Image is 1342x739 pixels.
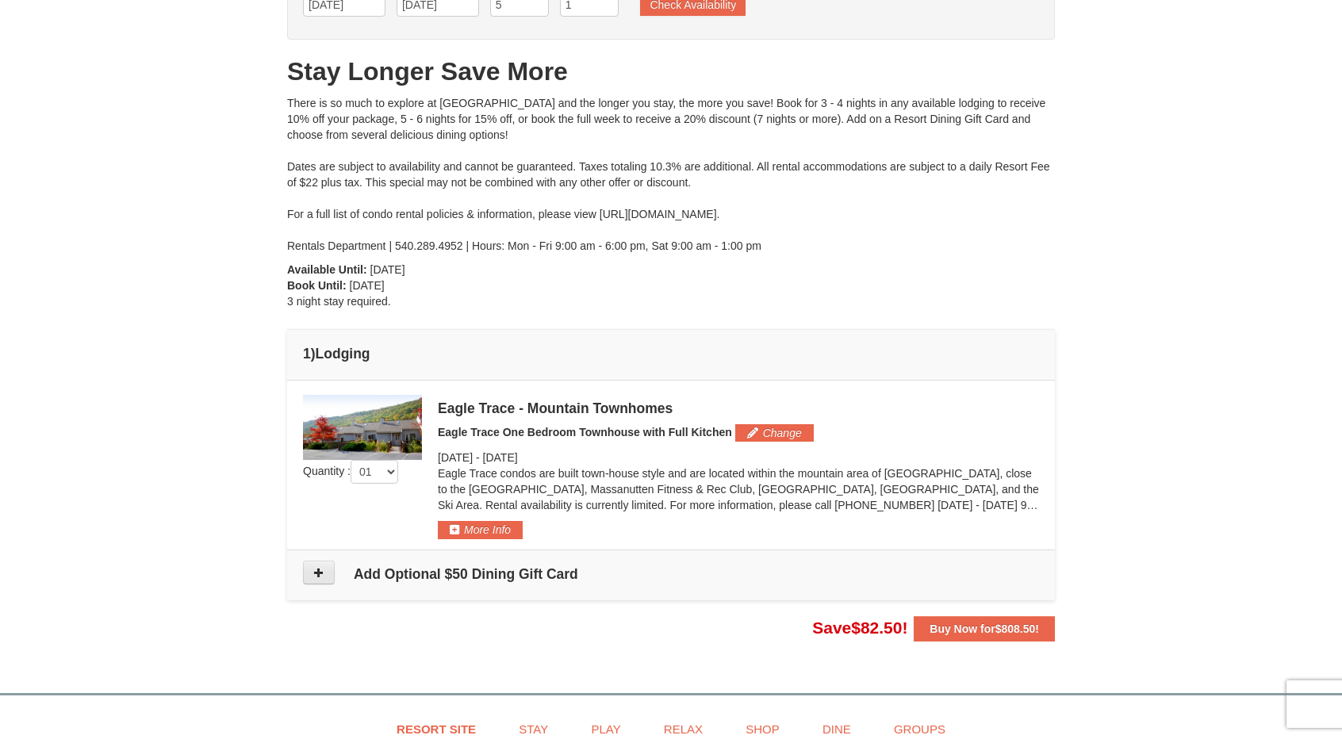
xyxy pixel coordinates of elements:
[476,451,480,464] span: -
[287,279,347,292] strong: Book Until:
[303,346,1039,362] h4: 1 Lodging
[735,424,814,442] button: Change
[995,622,1036,635] span: $808.50
[914,616,1055,641] button: Buy Now for$808.50!
[812,618,907,637] span: Save !
[303,395,422,460] img: 19218983-1-9b289e55.jpg
[438,465,1039,513] p: Eagle Trace condos are built town-house style and are located within the mountain area of [GEOGRA...
[483,451,518,464] span: [DATE]
[311,346,316,362] span: )
[287,263,367,276] strong: Available Until:
[851,618,902,637] span: $82.50
[438,426,732,438] span: Eagle Trace One Bedroom Townhouse with Full Kitchen
[287,95,1055,254] div: There is so much to explore at [GEOGRAPHIC_DATA] and the longer you stay, the more you save! Book...
[303,566,1039,582] h4: Add Optional $50 Dining Gift Card
[438,521,523,538] button: More Info
[287,295,391,308] span: 3 night stay required.
[303,465,398,477] span: Quantity :
[370,263,405,276] span: [DATE]
[287,56,1055,87] h1: Stay Longer Save More
[438,400,1039,416] div: Eagle Trace - Mountain Townhomes
[350,279,385,292] span: [DATE]
[930,622,1039,635] strong: Buy Now for !
[438,451,473,464] span: [DATE]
